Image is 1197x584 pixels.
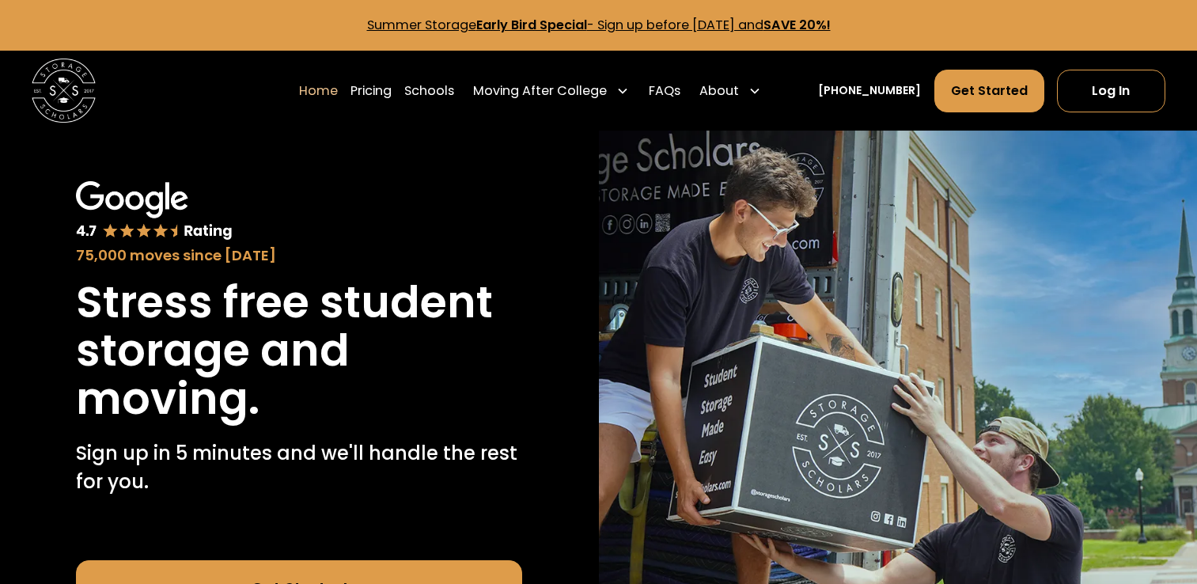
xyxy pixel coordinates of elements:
[76,439,522,496] p: Sign up in 5 minutes and we'll handle the rest for you.
[32,59,96,123] img: Storage Scholars main logo
[763,16,831,34] strong: SAVE 20%!
[404,69,454,113] a: Schools
[367,16,831,34] a: Summer StorageEarly Bird Special- Sign up before [DATE] andSAVE 20%!
[473,82,607,100] div: Moving After College
[1057,70,1165,112] a: Log In
[693,69,767,113] div: About
[76,279,522,423] h1: Stress free student storage and moving.
[699,82,739,100] div: About
[818,82,921,99] a: [PHONE_NUMBER]
[76,245,522,266] div: 75,000 moves since [DATE]
[476,16,587,34] strong: Early Bird Special
[350,69,392,113] a: Pricing
[934,70,1044,112] a: Get Started
[299,69,338,113] a: Home
[649,69,680,113] a: FAQs
[76,181,232,241] img: Google 4.7 star rating
[467,69,635,113] div: Moving After College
